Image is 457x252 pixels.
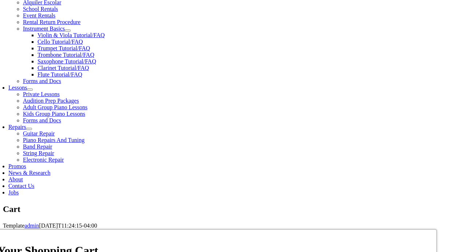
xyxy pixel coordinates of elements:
a: Piano Repairs And Tuning [23,137,84,143]
a: Instrument Basics [23,25,65,32]
a: Clarinet Tutorial/FAQ [38,65,89,71]
a: String Repair [23,150,54,156]
a: Audition Prep Packages [23,98,79,104]
a: Cello Tutorial/FAQ [38,39,83,45]
a: News & Research [8,170,51,176]
button: Open submenu of Instrument Basics [65,29,71,32]
a: Guitar Repair [23,130,55,137]
span: [DATE]T11:24:15-04:00 [39,223,97,229]
a: Promos [8,163,26,169]
a: Private Lessons [23,91,60,97]
a: Forms and Docs [23,117,61,123]
a: Saxophone Tutorial/FAQ [38,58,96,64]
a: Contact Us [8,183,35,189]
a: Adult Group Piano Lessons [23,104,87,110]
a: Trombone Tutorial/FAQ [38,52,94,58]
a: Jobs [8,189,19,196]
a: Band Repair [23,143,52,150]
a: Rental Return Procedure [23,19,80,25]
a: Lessons [8,84,27,91]
a: Trumpet Tutorial/FAQ [38,45,90,51]
a: Repairs [8,124,26,130]
a: School Rentals [23,6,58,12]
a: admin [24,223,39,229]
button: Open submenu of Lessons [27,88,33,91]
button: Open submenu of Repairs [26,128,32,130]
a: About [8,176,23,182]
span: Template [3,223,24,229]
a: Forms and Docs [23,78,61,84]
a: Violin & Viola Tutorial/FAQ [38,32,105,38]
a: Event Rentals [23,12,55,19]
a: Kids Group Piano Lessons [23,111,85,117]
a: Flute Tutorial/FAQ [38,71,82,78]
a: Electronic Repair [23,157,64,163]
